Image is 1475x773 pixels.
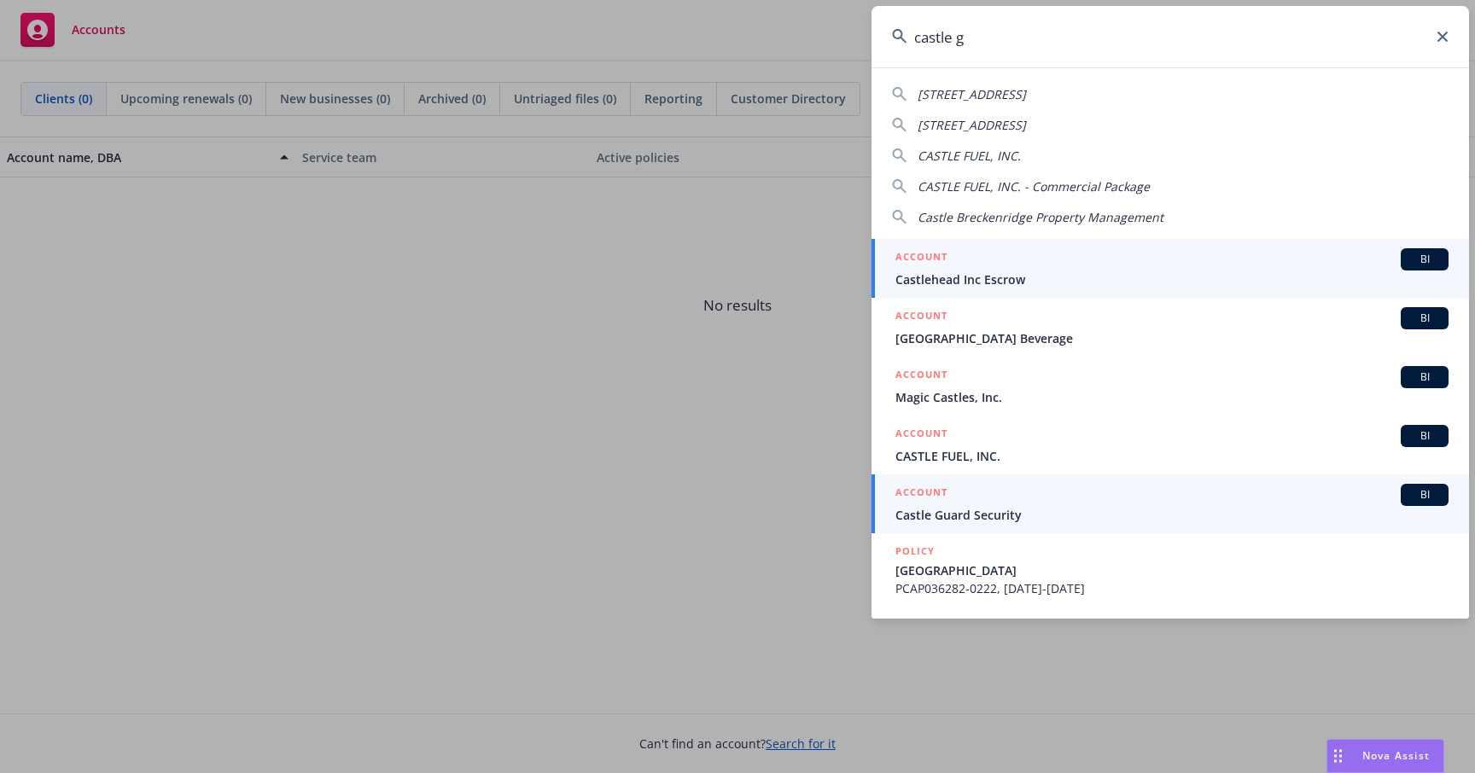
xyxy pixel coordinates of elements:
[1327,740,1349,772] div: Drag to move
[895,447,1449,465] span: CASTLE FUEL, INC.
[1408,311,1442,326] span: BI
[895,366,947,386] h5: ACCOUNT
[1408,487,1442,503] span: BI
[872,298,1469,357] a: ACCOUNTBI[GEOGRAPHIC_DATA] Beverage
[895,561,1449,579] span: [GEOGRAPHIC_DATA]
[895,425,947,445] h5: ACCOUNT
[895,579,1449,597] span: PCAP036282-0222, [DATE]-[DATE]
[872,6,1469,67] input: Search...
[895,543,935,560] h5: POLICY
[895,329,1449,347] span: [GEOGRAPHIC_DATA] Beverage
[918,178,1150,195] span: CASTLE FUEL, INC. - Commercial Package
[895,506,1449,524] span: Castle Guard Security
[895,248,947,269] h5: ACCOUNT
[918,148,1021,164] span: CASTLE FUEL, INC.
[872,239,1469,298] a: ACCOUNTBICastlehead Inc Escrow
[872,474,1469,533] a: ACCOUNTBICastle Guard Security
[895,307,947,328] h5: ACCOUNT
[872,607,1469,680] a: POLICY
[895,484,947,504] h5: ACCOUNT
[895,388,1449,406] span: Magic Castles, Inc.
[918,117,1026,133] span: [STREET_ADDRESS]
[918,209,1163,225] span: Castle Breckenridge Property Management
[1326,739,1444,773] button: Nova Assist
[918,86,1026,102] span: [STREET_ADDRESS]
[872,416,1469,474] a: ACCOUNTBICASTLE FUEL, INC.
[1408,428,1442,444] span: BI
[1362,748,1430,763] span: Nova Assist
[895,616,935,633] h5: POLICY
[872,357,1469,416] a: ACCOUNTBIMagic Castles, Inc.
[1408,252,1442,267] span: BI
[1408,369,1442,385] span: BI
[895,270,1449,288] span: Castlehead Inc Escrow
[872,533,1469,607] a: POLICY[GEOGRAPHIC_DATA]PCAP036282-0222, [DATE]-[DATE]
